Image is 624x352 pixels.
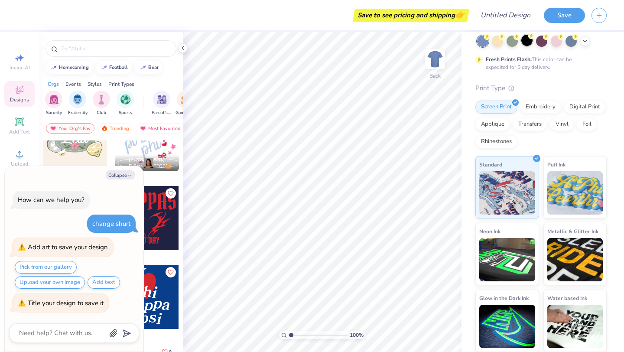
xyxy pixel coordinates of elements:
button: bear [135,61,162,74]
div: Screen Print [475,101,517,114]
button: filter button [68,91,88,116]
span: Club [97,110,106,116]
span: 👉 [455,10,465,20]
div: football [109,65,128,70]
button: filter button [152,91,172,116]
div: Print Type [475,83,607,93]
span: Sorority [46,110,62,116]
div: Digital Print [564,101,606,114]
span: Water based Ink [547,293,587,303]
div: homecoming [59,65,89,70]
button: Like [166,267,176,277]
div: filter for Game Day [175,91,195,116]
div: change shurt [92,219,130,228]
img: Back [426,50,444,68]
span: Standard [479,160,502,169]
img: Parent's Weekend Image [157,95,167,104]
span: Designs [10,96,29,103]
div: Transfers [513,118,547,131]
div: filter for Parent's Weekend [152,91,172,116]
img: trending.gif [101,125,108,131]
img: Sorority Image [49,95,59,104]
span: Puff Ink [547,160,565,169]
button: homecoming [45,61,93,74]
span: Neon Ink [479,227,500,236]
span: 100 % [350,331,364,339]
span: Parent's Weekend [152,110,172,116]
input: Try "Alpha" [60,44,171,53]
div: filter for Fraternity [68,91,88,116]
button: Upload your own image [15,276,85,289]
div: Applique [475,118,510,131]
img: Metallic & Glitter Ink [547,238,603,281]
img: trend_line.gif [101,65,107,70]
span: Upload [11,160,28,167]
div: Trending [97,123,133,134]
img: most_fav.gif [50,125,57,131]
img: Game Day Image [181,95,191,104]
div: Rhinestones [475,135,517,148]
img: Neon Ink [479,238,535,281]
img: Water based Ink [547,305,603,348]
img: Fraternity Image [73,95,82,104]
img: Puff Ink [547,171,603,215]
div: Title your design to save it [28,299,104,307]
div: Styles [88,80,102,88]
div: Events [65,80,81,88]
div: bear [148,65,159,70]
div: Save to see pricing and shipping [355,9,467,22]
div: Orgs [48,80,59,88]
img: Club Image [97,95,106,104]
img: trend_line.gif [50,65,57,70]
span: Metallic & Glitter Ink [547,227,598,236]
div: This color can be expedited for 5 day delivery. [486,55,592,71]
button: filter button [93,91,110,116]
div: filter for Sports [117,91,134,116]
button: football [96,61,132,74]
button: Add text [88,276,120,289]
button: Save [544,8,585,23]
div: Add art to save your design [28,243,108,251]
span: Glow in the Dark Ink [479,293,529,303]
strong: Fresh Prints Flash: [486,56,532,63]
div: Print Types [108,80,134,88]
div: Your Org's Fav [46,123,94,134]
img: Sports Image [120,95,130,104]
span: Add Text [9,128,30,135]
button: Like [166,188,176,199]
span: [PERSON_NAME] [129,156,165,163]
img: trend_line.gif [140,65,146,70]
input: Untitled Design [474,7,537,24]
button: Pick from our gallery [15,261,77,274]
div: Most Favorited [136,123,185,134]
span: Game Day [175,110,195,116]
img: Standard [479,171,535,215]
span: Image AI [10,64,30,71]
button: filter button [175,91,195,116]
div: Embroidery [520,101,561,114]
div: Back [429,72,441,80]
div: Vinyl [550,118,574,131]
div: filter for Sorority [45,91,62,116]
span: Sports [119,110,132,116]
div: filter for Club [93,91,110,116]
div: How can we help you? [18,196,84,204]
span: Fraternity [68,110,88,116]
img: Glow in the Dark Ink [479,305,535,348]
button: Collapse [106,170,135,179]
button: filter button [117,91,134,116]
img: most_fav.gif [140,125,146,131]
div: Foil [577,118,597,131]
span: Pi Beta Phi, [GEOGRAPHIC_DATA][US_STATE] [129,163,175,169]
button: filter button [45,91,62,116]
